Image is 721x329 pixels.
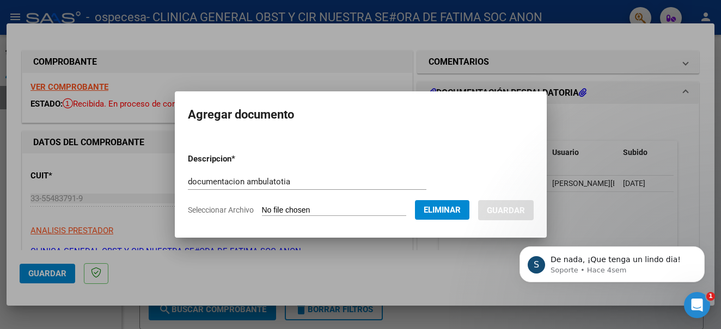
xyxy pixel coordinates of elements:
[424,205,461,215] span: Eliminar
[188,206,254,214] span: Seleccionar Archivo
[188,104,534,125] h2: Agregar documento
[503,224,721,300] iframe: Intercom notifications mensaje
[188,153,292,165] p: Descripcion
[706,292,715,301] span: 1
[487,206,525,215] span: Guardar
[478,200,534,220] button: Guardar
[684,292,710,318] iframe: Intercom live chat
[415,200,469,220] button: Eliminar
